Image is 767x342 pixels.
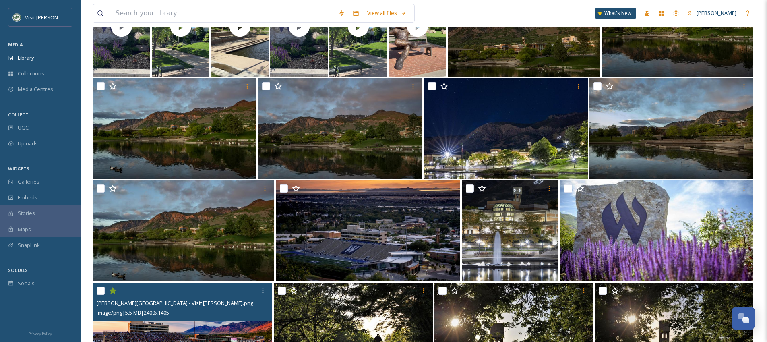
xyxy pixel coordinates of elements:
[424,78,588,179] img: 100322 Lighting the W 01.jpg
[560,180,753,281] img: Big W Photos 2024-41.jpg
[258,78,422,179] img: 051420 Spring Sunset 05.jpg
[97,309,169,316] span: image/png | 5.5 MB | 2400 x 1405
[8,41,23,48] span: MEDIA
[276,180,460,281] img: Big W Photos 2024-04.jpg
[462,180,558,281] img: Big W Photos 2024-22.jpg
[595,8,636,19] a: What's New
[18,226,31,233] span: Maps
[18,70,44,77] span: Collections
[93,78,256,179] img: 051420 Spring Sunset 01.jpg
[18,241,40,249] span: SnapLink
[18,140,38,147] span: Uploads
[13,13,21,21] img: Unknown.png
[29,331,52,336] span: Privacy Policy
[8,166,29,172] span: WIDGETS
[18,85,53,93] span: Media Centres
[18,178,39,186] span: Galleries
[18,209,35,217] span: Stories
[18,54,34,62] span: Library
[25,13,76,21] span: Visit [PERSON_NAME]
[18,280,35,287] span: Socials
[363,5,410,21] a: View all files
[589,78,753,179] img: 051420 Spring Sunset 04.jpg
[97,299,253,307] span: [PERSON_NAME][GEOGRAPHIC_DATA] - Visit [PERSON_NAME].png
[93,180,274,281] img: Big W Photos 2024-02.jpg
[29,328,52,338] a: Privacy Policy
[18,124,29,132] span: UGC
[18,194,37,201] span: Embeds
[8,112,29,118] span: COLLECT
[732,307,755,330] button: Open Chat
[697,9,736,17] span: [PERSON_NAME]
[683,5,740,21] a: [PERSON_NAME]
[8,267,28,273] span: SOCIALS
[112,4,334,22] input: Search your library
